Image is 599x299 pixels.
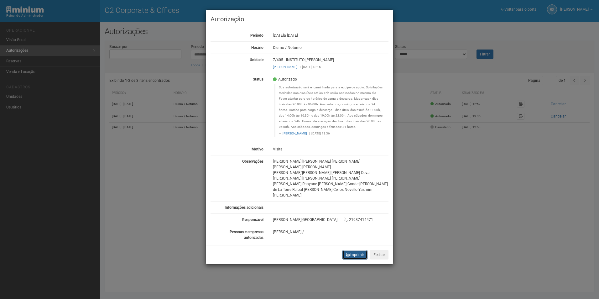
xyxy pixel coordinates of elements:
div: Diurno / Noturno [268,45,393,50]
h3: Autorização [211,16,388,22]
a: [PERSON_NAME] [283,132,307,135]
blockquote: Sua autorização será encaminhada para a equipe de apoio. Solicitações recebidas nos dias úteis at... [274,84,388,137]
div: [DATE] 13:16 [273,64,388,70]
strong: Responsável [242,218,263,222]
div: [PERSON_NAME][GEOGRAPHIC_DATA] 21987414471 [268,217,393,223]
strong: Pessoas e empresas autorizadas [230,230,263,240]
strong: Status [253,77,263,81]
strong: Unidade [250,58,263,62]
span: | [309,132,310,135]
div: Visita [268,146,393,152]
div: [PERSON_NAME] [PERSON_NAME] [PERSON_NAME] [PERSON_NAME] [PERSON_NAME] [PERSON_NAME]'[PERSON_NAME]... [268,159,393,198]
strong: Horário [251,45,263,50]
footer: [DATE] 13:36 [279,131,385,136]
strong: Observações [242,159,263,164]
span: Autorizado [273,76,297,82]
strong: Período [250,33,263,38]
div: 7/405 - INSTITUTO [PERSON_NAME] [268,57,393,70]
button: Fechar [370,250,388,260]
span: a [DATE] [284,33,298,38]
div: [PERSON_NAME] / [273,229,388,235]
button: Imprimir [342,250,367,260]
div: [DATE] [268,33,393,38]
a: [PERSON_NAME] [273,65,297,69]
strong: Motivo [252,147,263,151]
strong: Informações adicionais [225,205,263,210]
